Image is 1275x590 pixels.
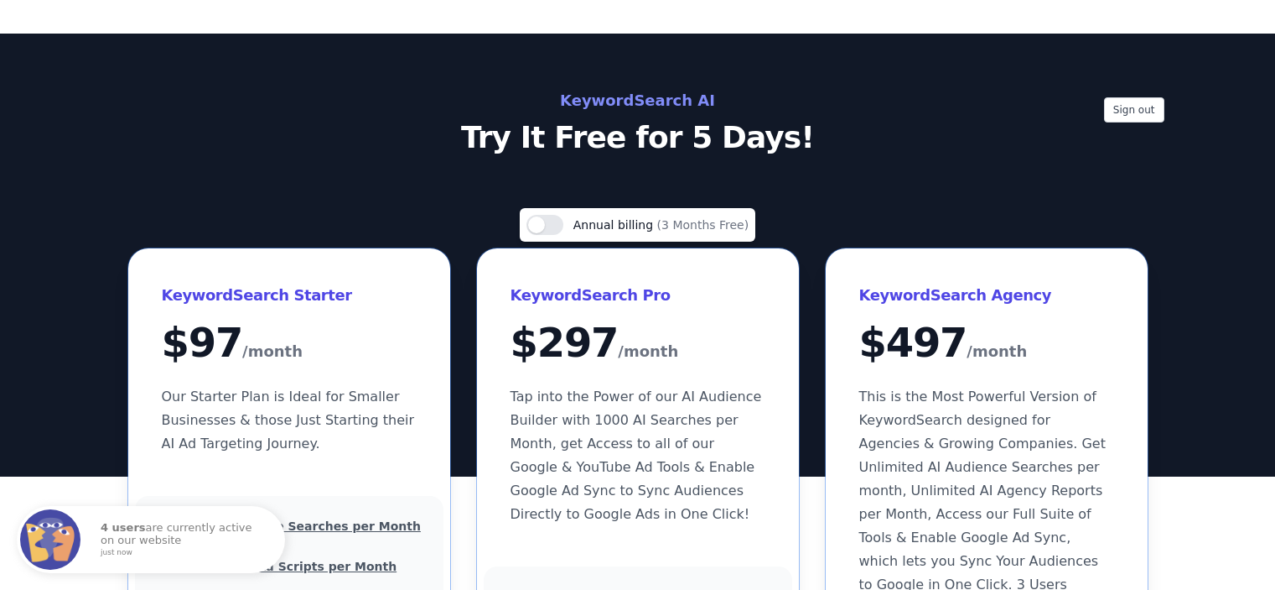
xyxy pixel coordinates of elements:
[1104,97,1164,123] button: Sign out
[511,282,765,309] h3: KeywordSearch Pro
[20,509,80,570] img: Fomo
[511,322,765,365] div: $ 297
[657,218,749,232] span: (3 Months Free)
[618,338,678,365] span: /month
[162,282,417,309] h3: KeywordSearch Starter
[101,522,268,556] p: are currently active on our website
[262,121,1013,154] p: Try It Free for 5 Days!
[185,560,397,573] u: 5 YouTube Ad Scripts per Month
[511,389,762,522] span: Tap into the Power of our AI Audience Builder with 1000 AI Searches per Month, get Access to all ...
[242,338,303,365] span: /month
[262,87,1013,114] h2: KeywordSearch AI
[967,338,1027,365] span: /month
[859,322,1114,365] div: $ 497
[162,322,417,365] div: $ 97
[162,389,415,452] span: Our Starter Plan is Ideal for Smaller Businesses & those Just Starting their AI Ad Targeting Jour...
[185,520,421,533] u: 10 AI Audience Searches per Month
[101,521,146,534] strong: 4 users
[101,549,263,557] small: just now
[859,282,1114,309] h3: KeywordSearch Agency
[573,218,657,232] span: Annual billing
